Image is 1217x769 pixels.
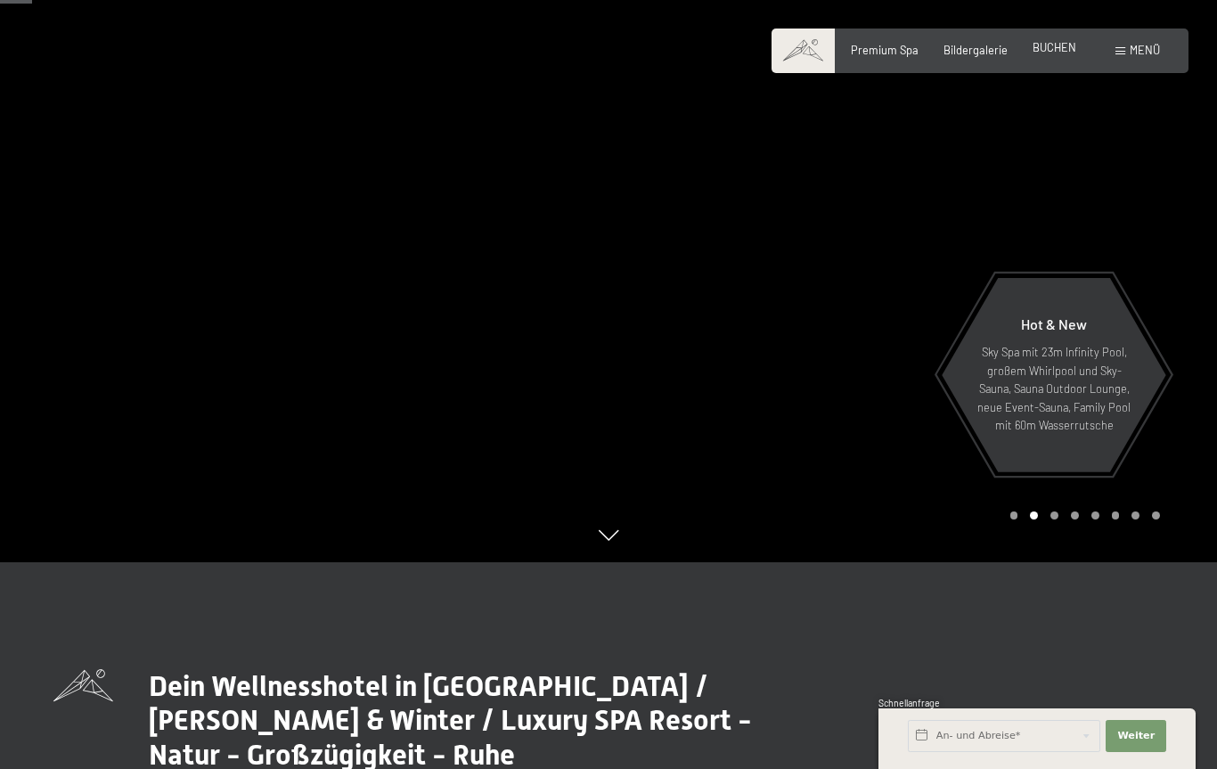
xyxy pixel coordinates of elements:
[943,43,1008,57] a: Bildergalerie
[1010,511,1018,519] div: Carousel Page 1
[1091,511,1099,519] div: Carousel Page 5
[1004,511,1160,519] div: Carousel Pagination
[1050,511,1058,519] div: Carousel Page 3
[1152,511,1160,519] div: Carousel Page 8
[976,343,1131,434] p: Sky Spa mit 23m Infinity Pool, großem Whirlpool und Sky-Sauna, Sauna Outdoor Lounge, neue Event-S...
[1117,729,1155,743] span: Weiter
[1030,511,1038,519] div: Carousel Page 2 (Current Slide)
[1071,511,1079,519] div: Carousel Page 4
[878,698,940,708] span: Schnellanfrage
[1130,43,1160,57] span: Menü
[941,277,1167,473] a: Hot & New Sky Spa mit 23m Infinity Pool, großem Whirlpool und Sky-Sauna, Sauna Outdoor Lounge, ne...
[1106,720,1166,752] button: Weiter
[1021,315,1087,332] span: Hot & New
[1033,40,1076,54] a: BUCHEN
[1131,511,1139,519] div: Carousel Page 7
[1112,511,1120,519] div: Carousel Page 6
[851,43,919,57] a: Premium Spa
